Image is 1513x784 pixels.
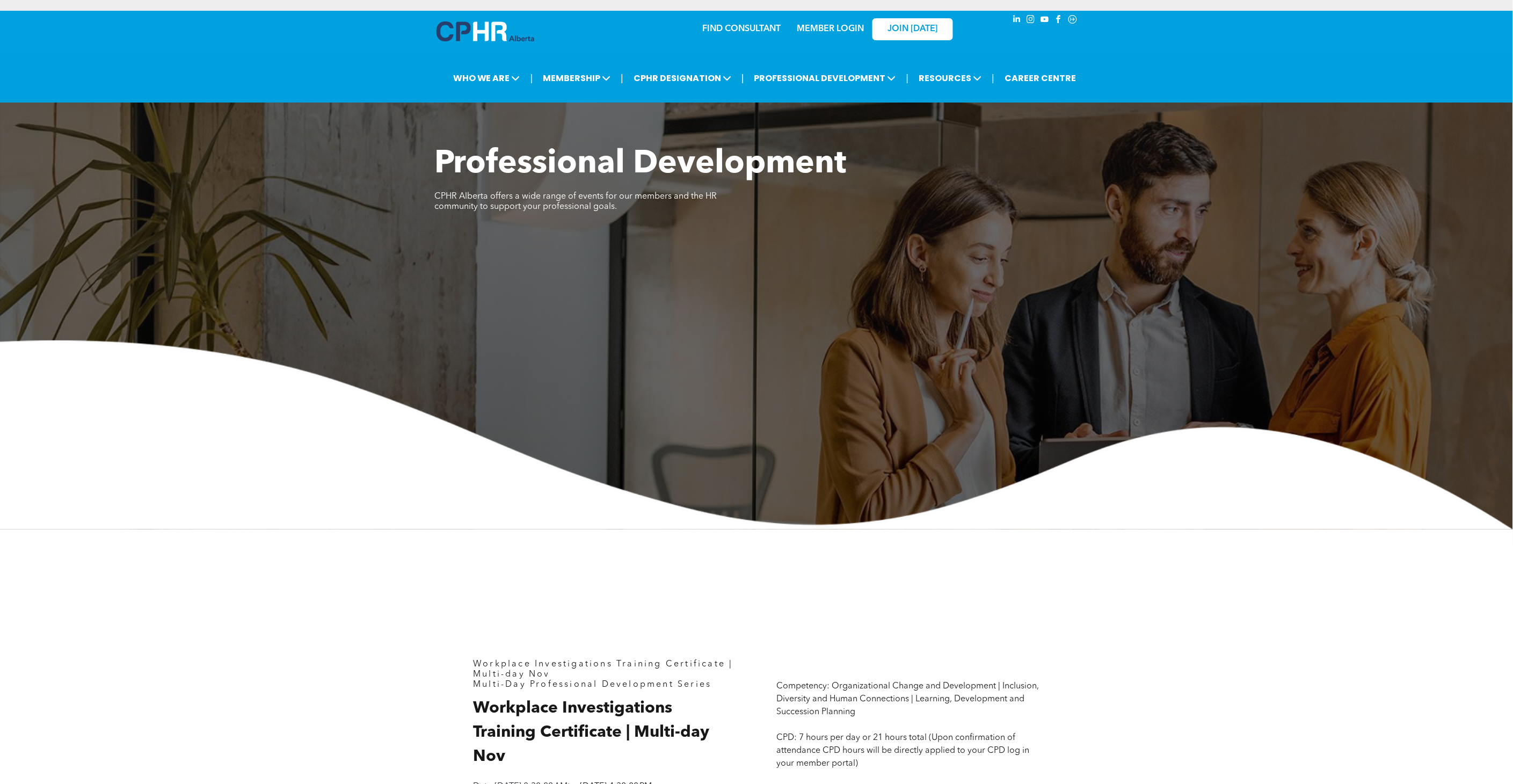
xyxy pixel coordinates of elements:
[741,67,744,89] li: |
[1011,13,1023,28] a: linkedin
[992,67,995,89] li: |
[888,24,938,34] span: JOIN [DATE]
[473,680,711,689] span: Multi-Day Professional Development Series
[473,700,709,765] span: Workplace Investigations Training Certificate | Multi-day Nov
[621,67,623,89] li: |
[702,25,781,33] a: FIND CONSULTANT
[434,192,717,211] span: CPHR Alberta offers a wide range of events for our members and the HR community to support your p...
[630,68,734,88] span: CPHR DESIGNATION
[473,660,733,679] span: Workplace Investigations Training Certificate | Multi-day Nov
[1039,13,1051,28] a: youtube
[1001,68,1079,88] a: CAREER CENTRE
[751,68,899,88] span: PROFESSIONAL DEVELOPMENT
[906,67,909,89] li: |
[540,68,614,88] span: MEMBERSHIP
[434,148,846,180] span: Professional Development
[872,18,953,40] a: JOIN [DATE]
[437,21,534,41] img: A blue and white logo for cp alberta
[530,67,533,89] li: |
[1025,13,1037,28] a: instagram
[450,68,523,88] span: WHO WE ARE
[1053,13,1065,28] a: facebook
[916,68,985,88] span: RESOURCES
[797,25,864,33] a: MEMBER LOGIN
[1067,13,1079,28] a: Social network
